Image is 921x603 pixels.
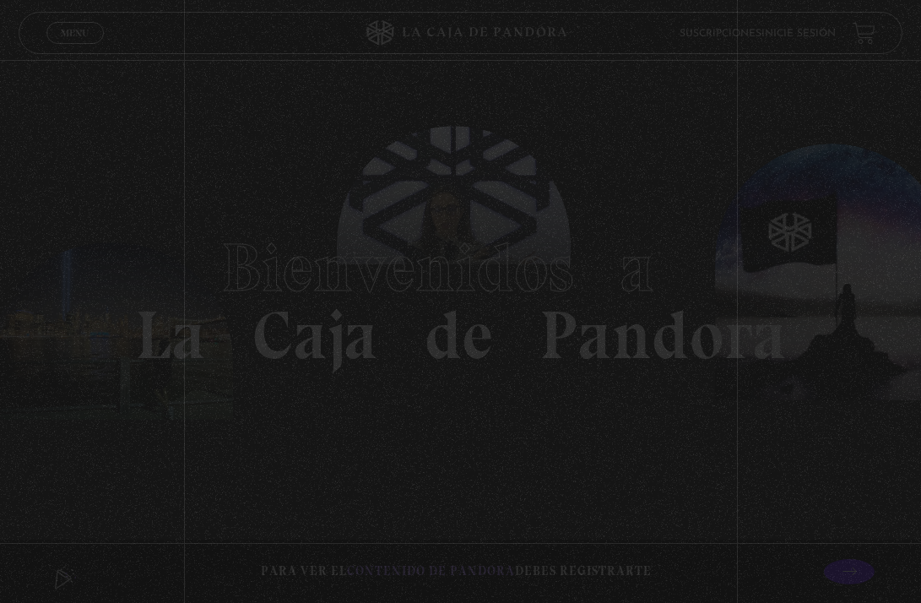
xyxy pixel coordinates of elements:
a: Suscripciones [679,29,761,39]
p: Para ver el debes registrarte [261,560,652,583]
h1: La Caja de Pandora [135,234,787,369]
span: contenido de Pandora [347,563,515,579]
span: Cerrar [55,42,95,54]
a: Inicie sesión [761,29,835,39]
span: Menu [61,28,89,38]
a: View your shopping cart [852,22,875,45]
span: Bienvenidos a [221,227,701,308]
